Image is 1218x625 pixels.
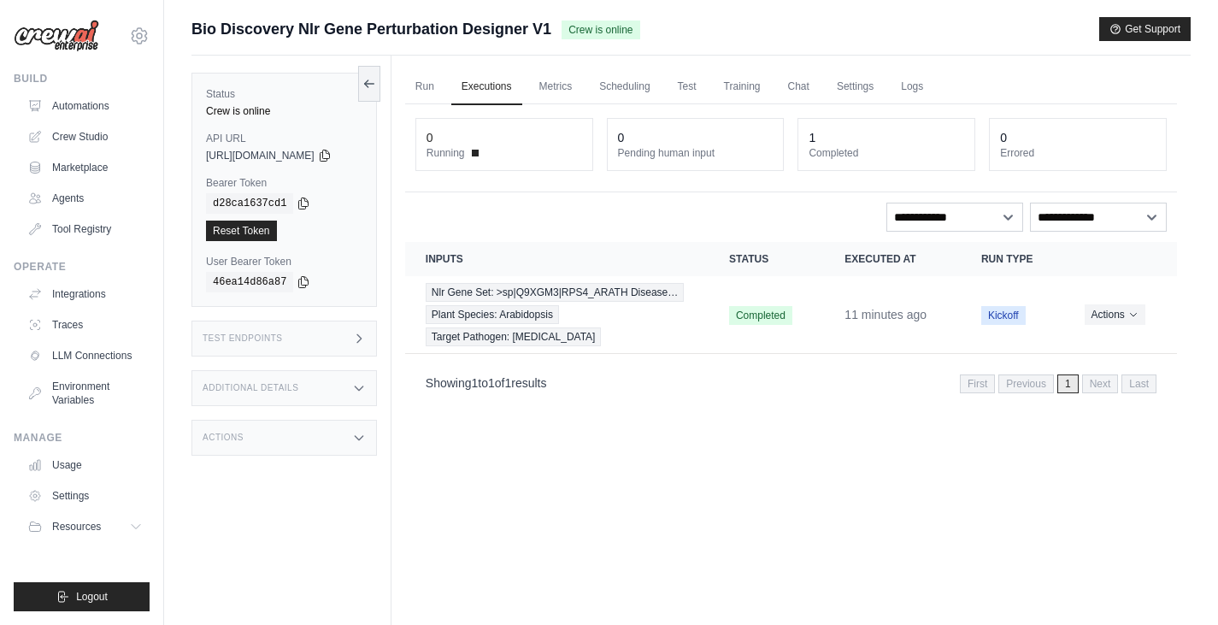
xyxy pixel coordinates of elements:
[562,21,639,39] span: Crew is online
[1000,146,1156,160] dt: Errored
[589,69,660,105] a: Scheduling
[14,20,99,52] img: Logo
[52,520,101,534] span: Resources
[206,255,362,268] label: User Bearer Token
[1121,374,1156,393] span: Last
[206,176,362,190] label: Bearer Token
[21,373,150,414] a: Environment Variables
[451,69,522,105] a: Executions
[998,374,1054,393] span: Previous
[1000,129,1007,146] div: 0
[21,311,150,339] a: Traces
[21,215,150,243] a: Tool Registry
[206,132,362,145] label: API URL
[709,242,824,276] th: Status
[21,513,150,540] button: Resources
[203,433,244,443] h3: Actions
[1085,304,1145,325] button: Actions for execution
[206,221,277,241] a: Reset Token
[427,146,465,160] span: Running
[1057,374,1079,393] span: 1
[405,242,709,276] th: Inputs
[729,306,792,325] span: Completed
[21,92,150,120] a: Automations
[206,193,293,214] code: d28ca1637cd1
[21,123,150,150] a: Crew Studio
[1099,17,1191,41] button: Get Support
[21,342,150,369] a: LLM Connections
[618,146,774,160] dt: Pending human input
[668,69,707,105] a: Test
[426,283,684,302] span: Nlr Gene Set: >sp|Q9XGM3|RPS4_ARATH Disease…
[891,69,933,105] a: Logs
[488,376,495,390] span: 1
[206,149,315,162] span: [URL][DOMAIN_NAME]
[809,129,815,146] div: 1
[14,431,150,445] div: Manage
[21,154,150,181] a: Marketplace
[824,242,961,276] th: Executed at
[21,280,150,308] a: Integrations
[618,129,625,146] div: 0
[21,451,150,479] a: Usage
[21,185,150,212] a: Agents
[426,374,547,392] p: Showing to of results
[426,327,602,346] span: Target Pathogen: [MEDICAL_DATA]
[405,69,444,105] a: Run
[206,104,362,118] div: Crew is online
[778,69,820,105] a: Chat
[827,69,884,105] a: Settings
[191,17,551,41] span: Bio Discovery Nlr Gene Perturbation Designer V1
[960,374,1156,393] nav: Pagination
[405,361,1177,404] nav: Pagination
[504,376,511,390] span: 1
[14,582,150,611] button: Logout
[14,72,150,85] div: Build
[206,87,362,101] label: Status
[405,242,1177,404] section: Crew executions table
[809,146,964,160] dt: Completed
[206,272,293,292] code: 46ea14d86a87
[426,305,559,324] span: Plant Species: Arabidopsis
[21,482,150,510] a: Settings
[961,242,1064,276] th: Run Type
[1082,374,1119,393] span: Next
[14,260,150,274] div: Operate
[844,308,927,321] time: September 1, 2025 at 21:10 CST
[427,129,433,146] div: 0
[981,306,1026,325] span: Kickoff
[203,333,283,344] h3: Test Endpoints
[714,69,771,105] a: Training
[76,590,108,604] span: Logout
[472,376,479,390] span: 1
[960,374,995,393] span: First
[203,383,298,393] h3: Additional Details
[426,283,688,346] a: View execution details for Nlr Gene Set
[529,69,583,105] a: Metrics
